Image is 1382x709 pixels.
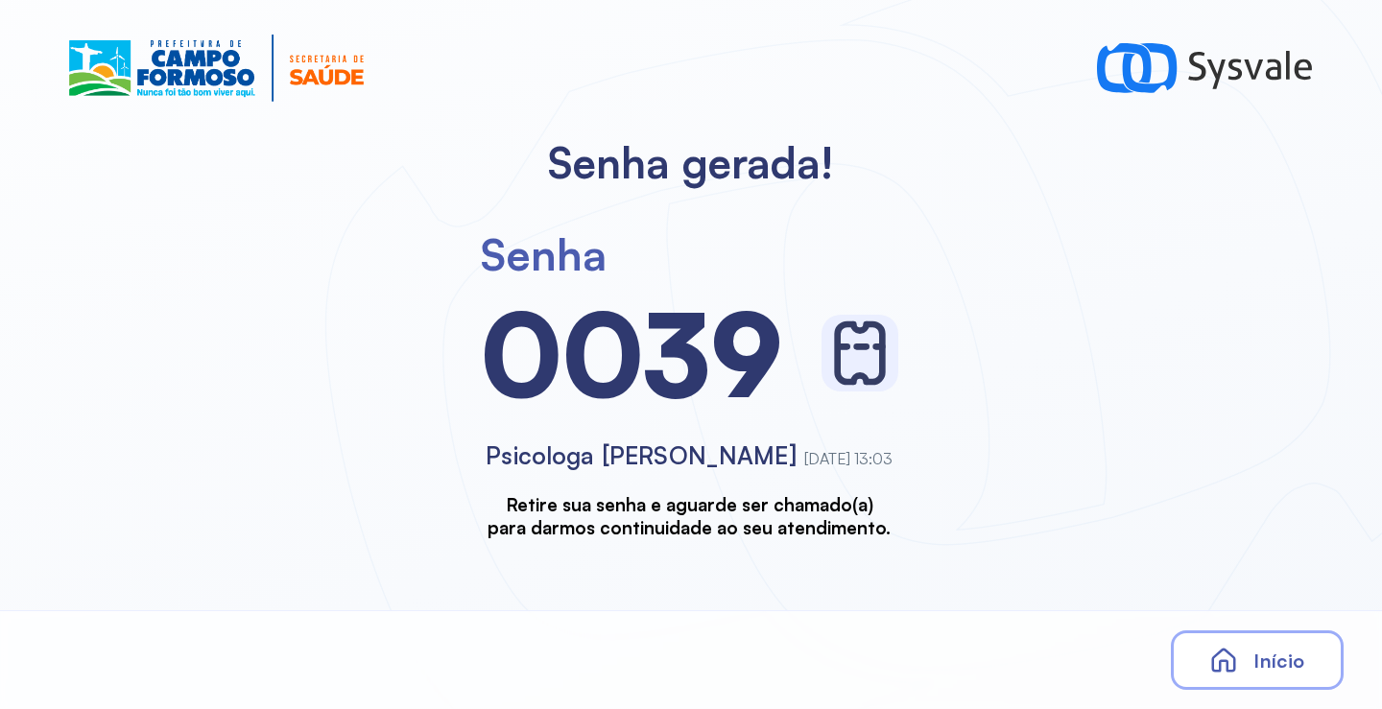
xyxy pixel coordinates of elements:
[481,227,607,281] div: Senha
[1253,649,1304,673] span: Início
[804,449,893,468] span: [DATE] 13:03
[1097,35,1313,102] img: logo-sysvale.svg
[486,440,796,470] span: Psicologa [PERSON_NAME]
[481,281,783,425] div: 0039
[488,493,891,538] h3: Retire sua senha e aguarde ser chamado(a) para darmos continuidade ao seu atendimento.
[69,35,364,102] img: Logotipo do estabelecimento
[548,136,834,189] h2: Senha gerada!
